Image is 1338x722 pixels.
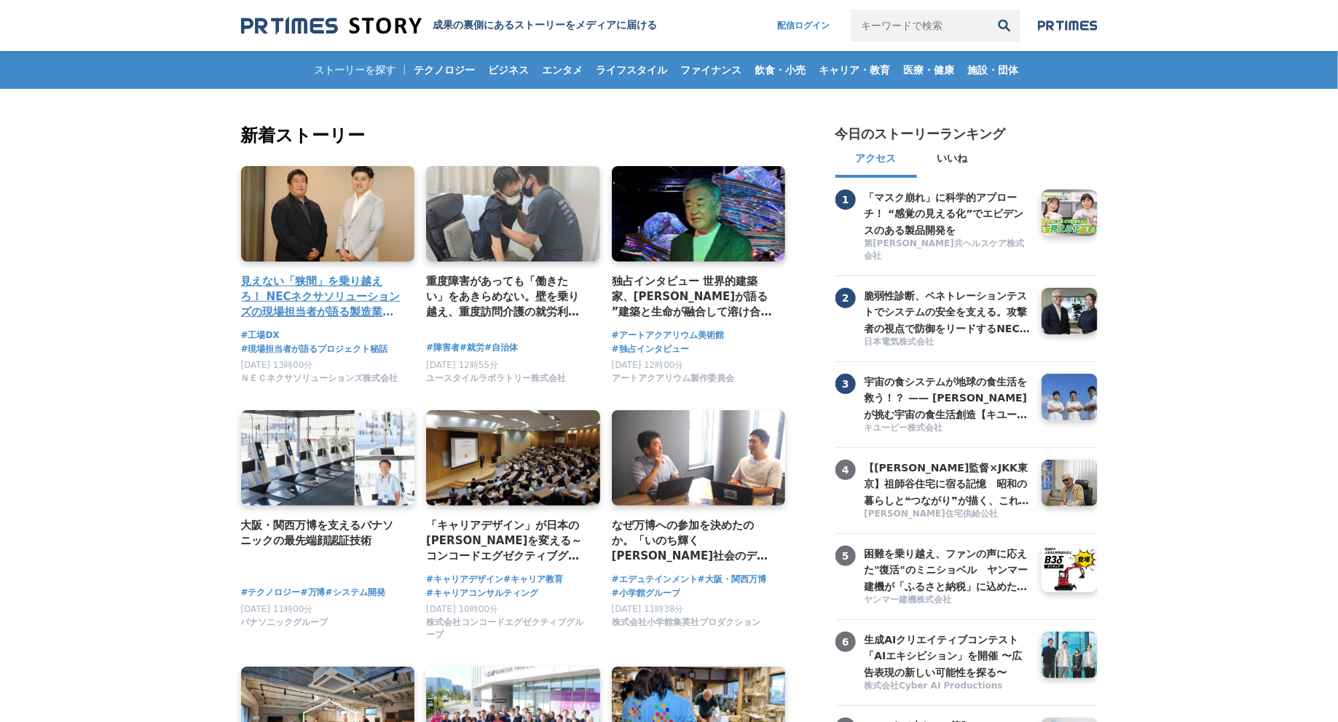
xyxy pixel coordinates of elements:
[590,63,673,76] span: ライフスタイル
[241,621,328,631] a: パナソニックグループ
[612,273,774,321] a: 独占インタビュー 世界的建築家、[PERSON_NAME]が語る ”建築と生命が融合して溶け合うような世界” アートアクアリウム美術館 GINZA コラボレーション作品「金魚の石庭」
[988,9,1020,42] button: 検索
[612,360,684,370] span: [DATE] 12時00分
[865,422,1031,436] a: キユーピー株式会社
[865,374,1031,423] h3: 宇宙の食システムが地球の食生活を救う！？ —— [PERSON_NAME]が挑む宇宙の食生活創造【キユーピー ミライ研究員】
[612,573,698,586] a: #エデュテインメント
[301,586,326,600] a: #万博
[426,517,589,565] a: 「キャリアデザイン」が日本の[PERSON_NAME]を変える～コンコードエグゼクティブグループの挑戦
[865,460,1031,509] h3: 【[PERSON_NAME]監督×JKK東京】祖師谷住宅に宿る記憶 昭和の暮らしと❝つながり❞が描く、これからの住まいのかたち
[408,63,481,76] span: テクノロジー
[865,546,1031,595] h3: 困難を乗り越え、ファンの声に応えた"復活"のミニショベル ヤンマー建機が「ふるさと納税」に込めた、ものづくりへの誇りと地域への想い
[482,63,535,76] span: ビジネス
[426,633,589,643] a: 株式会社コンコードエグゼクティブグループ
[835,189,856,210] span: 1
[433,19,658,32] h1: 成果の裏側にあるストーリーをメディアに届ける
[426,377,566,387] a: ユースタイルラボラトリー株式会社
[835,546,856,566] span: 5
[612,621,760,631] a: 株式会社小学館集英社プロダクション
[865,189,1031,238] h3: 「マスク崩れ」に科学的アプローチ！ “感覚の見える化”でエビデンスのある製品開発を
[698,573,766,586] a: #大阪・関西万博
[590,51,673,89] a: ライフスタイル
[241,360,313,370] span: [DATE] 13時00分
[460,341,484,355] a: #就労
[835,374,856,394] span: 3
[763,9,845,42] a: 配信ログイン
[865,288,1031,334] a: 脆弱性診断、ペネトレーションテストでシステムの安全を支える。攻撃者の視点で防御をリードするNECの「リスクハンティングチーム」
[612,517,774,565] h4: なぜ万博への参加を決めたのか。「いのち輝く[PERSON_NAME]社会のデザイン」の実現に向けて、エデュテインメントの可能性を追求するプロジェクト。
[897,63,960,76] span: 医療・健康
[241,372,398,385] span: ＮＥＣネクサソリューションズ株式会社
[813,63,896,76] span: キャリア・教育
[503,573,563,586] a: #キャリア教育
[865,460,1031,506] a: 【[PERSON_NAME]監督×JKK東京】祖師谷住宅に宿る記憶 昭和の暮らしと❝つながり❞が描く、これからの住まいのかたち
[482,51,535,89] a: ビジネス
[612,604,684,614] span: [DATE] 11時38分
[865,680,1031,694] a: 株式会社Cyber AI Productions
[865,632,1031,678] a: 生成AIクリエイティブコンテスト「AIエキシビション」を開催 〜広告表現の新しい可能性を探る〜
[426,360,498,370] span: [DATE] 12時55分
[835,632,856,652] span: 6
[865,288,1031,337] h3: 脆弱性診断、ペネトレーションテストでシステムの安全を支える。攻撃者の視点で防御をリードするNECの「リスクハンティングチーム」
[749,51,811,89] a: 飲食・小売
[865,594,952,606] span: ヤンマー建機株式会社
[241,16,658,36] a: 成果の裏側にあるストーリーをメディアに届ける 成果の裏側にあるストーリーをメディアに届ける
[426,341,460,355] a: #障害者
[961,51,1024,89] a: 施設・団体
[835,288,856,308] span: 2
[865,238,1031,262] span: 第[PERSON_NAME]共ヘルスケア株式会社
[612,329,724,342] a: #アートアクアリウム美術館
[241,604,313,614] span: [DATE] 11時00分
[674,51,747,89] a: ファイナンス
[865,238,1031,264] a: 第[PERSON_NAME]共ヘルスケア株式会社
[612,616,760,629] span: 株式会社小学館集英社プロダクション
[241,586,301,600] a: #テクノロジー
[851,9,988,42] input: キーワードで検索
[865,336,934,348] span: 日本電気株式会社
[241,517,404,549] a: 大阪・関西万博を支えるパナソニックの最先端顔認証技術
[865,422,943,434] span: キユーピー株式会社
[835,143,917,178] button: アクセス
[612,586,680,600] span: #小学館グループ
[674,63,747,76] span: ファイナンス
[241,273,404,321] a: 見えない「狭間」を乗り越えろ！ NECネクサソリューションズの現場担当者が語る製造業のDX成功の秘訣
[813,51,896,89] a: キャリア・教育
[1038,20,1098,31] img: prtimes
[865,508,999,520] span: [PERSON_NAME]住宅供給公社
[426,604,498,614] span: [DATE] 10時00分
[865,594,1031,608] a: ヤンマー建機株式会社
[612,342,689,356] span: #独占インタビュー
[241,616,328,629] span: パナソニックグループ
[241,377,398,387] a: ＮＥＣネクサソリューションズ株式会社
[749,63,811,76] span: 飲食・小売
[241,122,789,149] h2: 新着ストーリー
[865,508,1031,522] a: [PERSON_NAME]住宅供給公社
[865,336,1031,350] a: 日本電気株式会社
[865,374,1031,420] a: 宇宙の食システムが地球の食生活を救う！？ —— [PERSON_NAME]が挑む宇宙の食生活創造【キユーピー ミライ研究員】
[241,342,388,356] a: #現場担当者が語るプロジェクト秘話
[484,341,518,355] a: #自治体
[426,573,503,586] a: #キャリアデザイン
[241,16,422,36] img: 成果の裏側にあるストーリーをメディアに届ける
[426,273,589,321] a: 重度障害があっても「働きたい」をあきらめない。壁を乗り越え、重度訪問介護の就労利用を[PERSON_NAME][GEOGRAPHIC_DATA]で実現した経営者の挑戦。
[835,125,1006,143] h2: 今日のストーリーランキング
[326,586,385,600] a: #システム開発
[536,63,589,76] span: エンタメ
[536,51,589,89] a: エンタメ
[835,460,856,480] span: 4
